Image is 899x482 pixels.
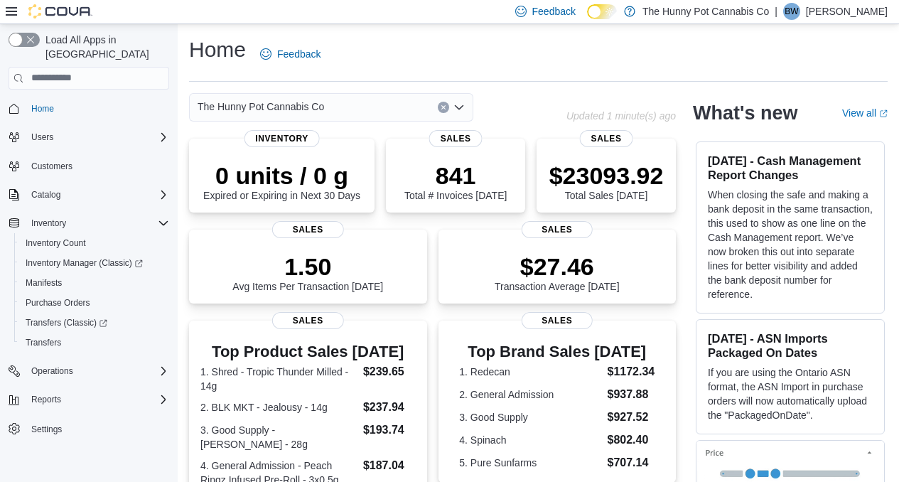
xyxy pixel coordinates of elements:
nav: Complex example [9,92,169,476]
span: Users [26,129,169,146]
div: Total # Invoices [DATE] [404,161,507,201]
h3: Top Product Sales [DATE] [200,343,416,360]
svg: External link [879,109,888,118]
p: If you are using the Ontario ASN format, the ASN Import in purchase orders will now automatically... [708,365,873,422]
span: Load All Apps in [GEOGRAPHIC_DATA] [40,33,169,61]
span: Purchase Orders [20,294,169,311]
a: Inventory Count [20,235,92,252]
span: Inventory [244,130,320,147]
span: The Hunny Pot Cannabis Co [198,98,324,115]
input: Dark Mode [587,4,617,19]
span: Sales [580,130,633,147]
button: Inventory Count [14,233,175,253]
span: Sales [522,221,593,238]
dt: 4. Spinach [459,433,601,447]
a: Transfers (Classic) [14,313,175,333]
span: Customers [26,157,169,175]
button: Clear input [438,102,449,113]
span: Feedback [532,4,576,18]
span: BW [785,3,798,20]
dd: $193.74 [363,422,416,439]
span: Inventory [31,218,66,229]
button: Open list of options [453,102,465,113]
span: Operations [26,363,169,380]
p: 1.50 [232,252,383,281]
button: Home [3,98,175,119]
button: Purchase Orders [14,293,175,313]
a: Transfers (Classic) [20,314,113,331]
p: 0 units / 0 g [203,161,360,190]
p: | [775,3,777,20]
button: Transfers [14,333,175,353]
span: Customers [31,161,72,172]
div: Transaction Average [DATE] [495,252,620,292]
p: The Hunny Pot Cannabis Co [642,3,769,20]
span: Settings [26,419,169,437]
p: [PERSON_NAME] [806,3,888,20]
span: Inventory [26,215,169,232]
dt: 3. Good Supply [459,410,601,424]
button: Reports [3,390,175,409]
span: Home [31,103,54,114]
a: Inventory Manager (Classic) [14,253,175,273]
span: Purchase Orders [26,297,90,309]
button: Customers [3,156,175,176]
dd: $187.04 [363,457,416,474]
p: $27.46 [495,252,620,281]
dt: 1. Redecan [459,365,601,379]
span: Catalog [26,186,169,203]
h2: What's new [693,102,797,124]
span: Manifests [20,274,169,291]
h3: Top Brand Sales [DATE] [459,343,655,360]
a: Feedback [254,40,326,68]
dt: 2. BLK MKT - Jealousy - 14g [200,400,357,414]
dt: 2. General Admission [459,387,601,402]
span: Inventory Manager (Classic) [20,255,169,272]
a: Inventory Manager (Classic) [20,255,149,272]
a: View allExternal link [842,107,888,119]
dd: $927.52 [607,409,655,426]
span: Reports [31,394,61,405]
button: Users [26,129,59,146]
button: Operations [26,363,79,380]
button: Inventory [26,215,72,232]
dt: 1. Shred - Tropic Thunder Milled - 14g [200,365,357,393]
span: Catalog [31,189,60,200]
span: Sales [522,312,593,329]
span: Sales [429,130,483,147]
div: Bonnie Wong [783,3,800,20]
span: Sales [272,221,343,238]
span: Dark Mode [587,19,588,20]
span: Settings [31,424,62,435]
div: Expired or Expiring in Next 30 Days [203,161,360,201]
dd: $802.40 [607,432,655,449]
span: Operations [31,365,73,377]
span: Inventory Count [20,235,169,252]
dt: 3. Good Supply - [PERSON_NAME] - 28g [200,423,357,451]
span: Transfers (Classic) [26,317,107,328]
h1: Home [189,36,246,64]
button: Reports [26,391,67,408]
span: Home [26,100,169,117]
button: Settings [3,418,175,439]
button: Operations [3,361,175,381]
h3: [DATE] - Cash Management Report Changes [708,154,873,182]
button: Catalog [26,186,66,203]
p: Updated 1 minute(s) ago [566,110,676,122]
span: Inventory Manager (Classic) [26,257,143,269]
span: Transfers (Classic) [20,314,169,331]
img: Cova [28,4,92,18]
dt: 5. Pure Sunfarms [459,456,601,470]
span: Transfers [20,334,169,351]
a: Manifests [20,274,68,291]
button: Inventory [3,213,175,233]
span: Feedback [277,47,321,61]
span: Transfers [26,337,61,348]
span: Inventory Count [26,237,86,249]
p: $23093.92 [549,161,664,190]
span: Users [31,132,53,143]
a: Home [26,100,60,117]
button: Manifests [14,273,175,293]
dd: $1172.34 [607,363,655,380]
div: Avg Items Per Transaction [DATE] [232,252,383,292]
